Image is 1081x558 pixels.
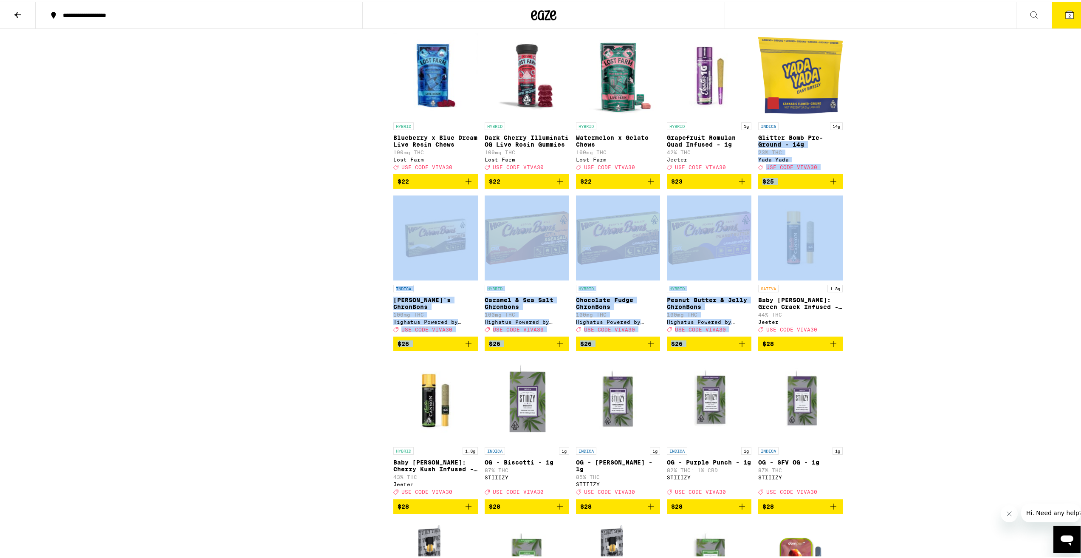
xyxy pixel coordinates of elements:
[576,480,660,485] div: STIIIZY
[667,466,751,471] p: 82% THC: 1% CBD
[667,310,751,316] p: 100mg THC
[485,155,569,161] div: Lost Farm
[393,445,414,453] p: HYBRID
[675,163,726,168] span: USE CODE VIVA30
[398,501,409,508] span: $28
[758,445,779,453] p: INDICA
[1053,524,1081,551] iframe: Button to launch messaging window
[485,295,569,309] p: Caramel & Sea Salt Chronbons
[393,310,478,316] p: 100mg THC
[401,488,452,493] span: USE CODE VIVA30
[576,173,660,187] button: Add to bag
[393,356,478,497] a: Open page for Baby Cannon: Cherry Kush Infused - 1.3g from Jeeter
[401,163,452,168] span: USE CODE VIVA30
[485,498,569,512] button: Add to bag
[758,148,843,153] p: 23% THC
[485,194,569,335] a: Open page for Caramel & Sea Salt Chronbons from Highatus Powered by Cannabiotix
[485,473,569,479] div: STIIIZY
[489,501,500,508] span: $28
[5,6,61,13] span: Hi. Need any help?
[576,148,660,153] p: 100mg THC
[393,148,478,153] p: 100mg THC
[758,173,843,187] button: Add to bag
[584,488,635,493] span: USE CODE VIVA30
[393,283,414,291] p: INDICA
[576,356,660,441] img: STIIIZY - OG - King Louis XIII - 1g
[758,457,843,464] p: OG - SFV OG - 1g
[393,173,478,187] button: Add to bag
[758,155,843,161] div: Yada Yada
[667,133,751,146] p: Grapefruit Romulan Quad Infused - 1g
[393,335,478,349] button: Add to bag
[584,163,635,168] span: USE CODE VIVA30
[766,325,817,331] span: USE CODE VIVA30
[576,194,660,335] a: Open page for Chocolate Fudge ChronBons from Highatus Powered by Cannabiotix
[741,445,751,453] p: 1g
[463,445,478,453] p: 1.3g
[667,31,751,116] img: Jeeter - Grapefruit Romulan Quad Infused - 1g
[393,155,478,161] div: Lost Farm
[393,473,478,478] p: 43% THC
[576,356,660,497] a: Open page for OG - King Louis XIII - 1g from STIIIZY
[576,121,596,128] p: HYBRID
[758,356,843,497] a: Open page for OG - SFV OG - 1g from STIIIZY
[580,339,592,346] span: $26
[559,445,569,453] p: 1g
[576,133,660,146] p: Watermelon x Gelato Chews
[393,194,478,279] img: Highatus Powered by Cannabiotix - Smore's ChronBons
[758,356,843,441] img: STIIIZY - OG - SFV OG - 1g
[667,335,751,349] button: Add to bag
[393,31,478,116] img: Lost Farm - Blueberry x Blue Dream Live Resin Chews
[485,173,569,187] button: Add to bag
[576,498,660,512] button: Add to bag
[833,445,843,453] p: 1g
[667,31,751,173] a: Open page for Grapefruit Romulan Quad Infused - 1g from Jeeter
[758,31,843,116] img: Yada Yada - Glitter Bomb Pre-Ground - 14g
[758,317,843,323] div: Jeeter
[485,283,505,291] p: HYBRID
[667,473,751,479] div: STIIIZY
[667,155,751,161] div: Jeeter
[667,445,687,453] p: INDICA
[576,317,660,323] div: Highatus Powered by Cannabiotix
[485,356,569,441] img: STIIIZY - OG - Biscotti - 1g
[576,194,660,279] img: Highatus Powered by Cannabiotix - Chocolate Fudge ChronBons
[485,466,569,471] p: 87% THC
[485,31,569,116] img: Lost Farm - Dark Cherry Illuminati OG Live Rosin Gummies
[671,339,683,346] span: $26
[650,445,660,453] p: 1g
[1068,11,1071,17] span: 2
[675,325,726,331] span: USE CODE VIVA30
[667,194,751,335] a: Open page for Peanut Butter & Jelly ChronBons from Highatus Powered by Cannabiotix
[758,194,843,335] a: Open page for Baby Cannon: Green Crack Infused - 1.3g from Jeeter
[758,121,779,128] p: INDICA
[576,310,660,316] p: 100mg THC
[762,501,774,508] span: $28
[580,176,592,183] span: $22
[485,317,569,323] div: Highatus Powered by Cannabiotix
[762,176,774,183] span: $25
[576,473,660,478] p: 85% THC
[485,335,569,349] button: Add to bag
[393,480,478,485] div: Jeeter
[493,488,544,493] span: USE CODE VIVA30
[667,194,751,279] img: Highatus Powered by Cannabiotix - Peanut Butter & Jelly ChronBons
[758,498,843,512] button: Add to bag
[401,325,452,331] span: USE CODE VIVA30
[485,148,569,153] p: 100mg THC
[398,339,409,346] span: $26
[489,176,500,183] span: $22
[758,31,843,173] a: Open page for Glitter Bomb Pre-Ground - 14g from Yada Yada
[766,488,817,493] span: USE CODE VIVA30
[671,176,683,183] span: $23
[766,163,817,168] span: USE CODE VIVA30
[393,31,478,173] a: Open page for Blueberry x Blue Dream Live Resin Chews from Lost Farm
[758,194,843,279] img: Jeeter - Baby Cannon: Green Crack Infused - 1.3g
[667,121,687,128] p: HYBRID
[485,310,569,316] p: 100mg THC
[393,498,478,512] button: Add to bag
[1001,504,1018,521] iframe: Close message
[667,457,751,464] p: OG - Purple Punch - 1g
[485,457,569,464] p: OG - Biscotti - 1g
[485,194,569,279] img: Highatus Powered by Cannabiotix - Caramel & Sea Salt Chronbons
